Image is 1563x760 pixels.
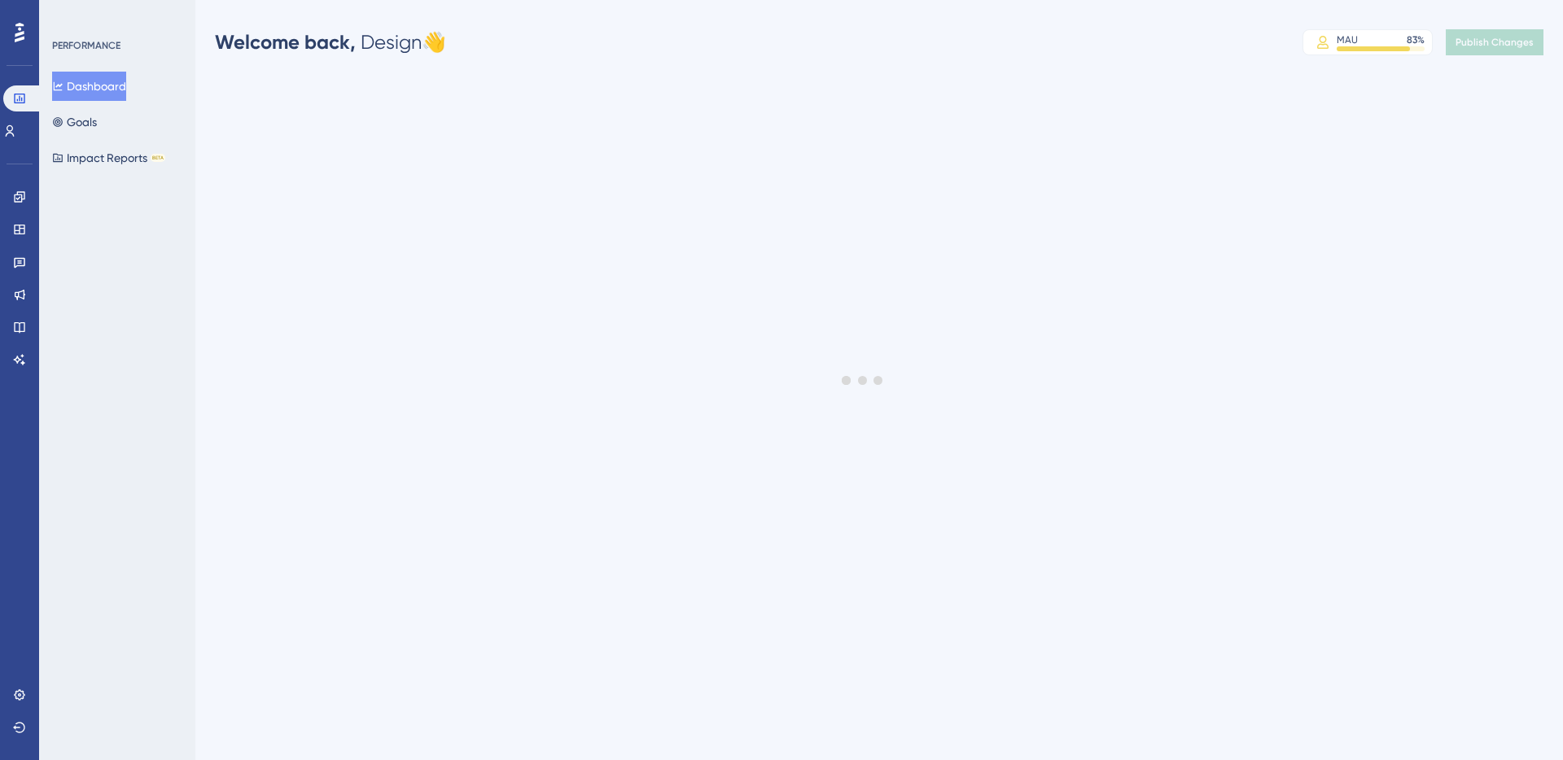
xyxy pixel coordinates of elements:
[1337,33,1358,46] div: MAU
[1407,33,1425,46] div: 83 %
[52,39,120,52] div: PERFORMANCE
[215,29,446,55] div: Design 👋
[52,107,97,137] button: Goals
[215,30,356,54] span: Welcome back,
[1456,36,1534,49] span: Publish Changes
[52,72,126,101] button: Dashboard
[52,143,165,173] button: Impact ReportsBETA
[1446,29,1543,55] button: Publish Changes
[151,154,165,162] div: BETA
